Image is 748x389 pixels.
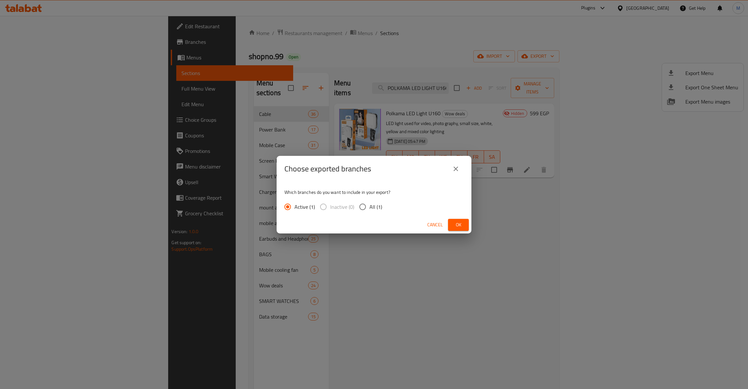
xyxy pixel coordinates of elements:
[284,164,371,174] h2: Choose exported branches
[448,219,469,231] button: Ok
[427,221,443,229] span: Cancel
[425,219,445,231] button: Cancel
[284,189,464,195] p: Which branches do you want to include in your export?
[448,161,464,177] button: close
[369,203,382,211] span: All (1)
[453,221,464,229] span: Ok
[294,203,315,211] span: Active (1)
[330,203,354,211] span: Inactive (0)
